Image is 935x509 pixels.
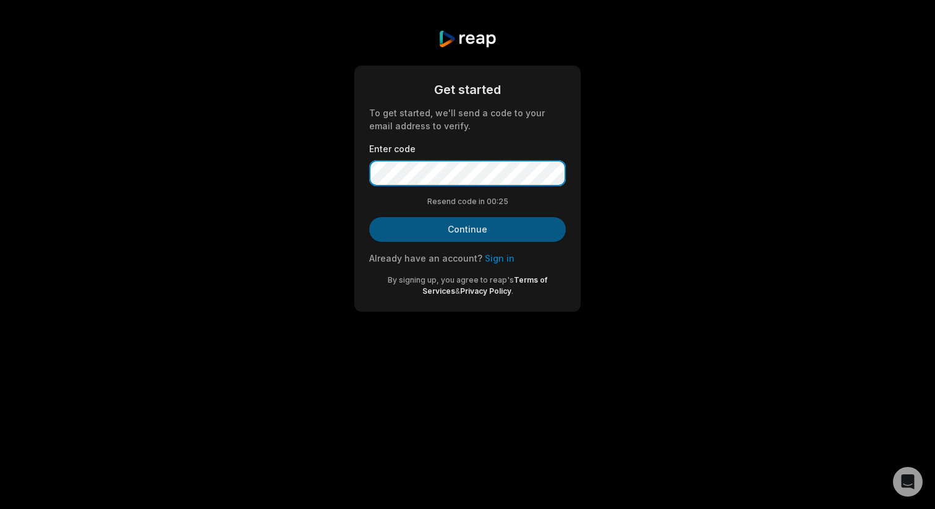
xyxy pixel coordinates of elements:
[498,196,508,207] span: 25
[369,253,482,263] span: Already have an account?
[369,217,566,242] button: Continue
[369,106,566,132] div: To get started, we'll send a code to your email address to verify.
[460,286,511,296] a: Privacy Policy
[422,275,548,296] a: Terms of Services
[511,286,513,296] span: .
[369,80,566,99] div: Get started
[485,253,514,263] a: Sign in
[388,275,514,284] span: By signing up, you agree to reap's
[369,142,566,155] label: Enter code
[455,286,460,296] span: &
[893,467,923,497] div: Open Intercom Messenger
[369,196,566,207] div: Resend code in 00:
[438,30,497,48] img: reap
